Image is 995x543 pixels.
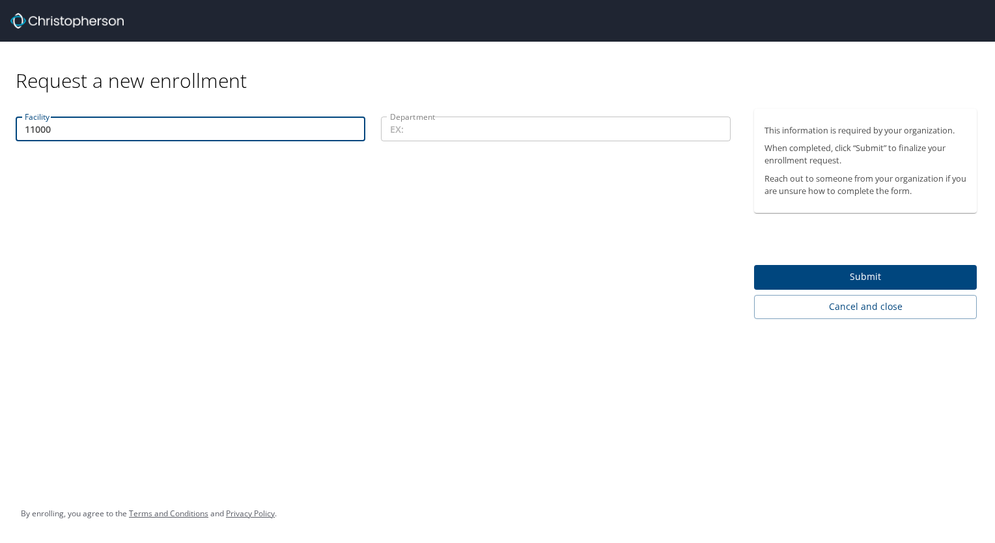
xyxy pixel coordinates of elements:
[764,173,966,197] p: Reach out to someone from your organization if you are unsure how to complete the form.
[764,299,966,315] span: Cancel and close
[21,497,277,530] div: By enrolling, you agree to the and .
[226,508,275,519] a: Privacy Policy
[764,142,966,167] p: When completed, click “Submit” to finalize your enrollment request.
[16,42,987,93] div: Request a new enrollment
[764,269,966,285] span: Submit
[764,124,966,137] p: This information is required by your organization.
[754,295,977,319] button: Cancel and close
[754,265,977,290] button: Submit
[10,13,124,29] img: cbt logo
[129,508,208,519] a: Terms and Conditions
[381,117,731,141] input: EX:
[16,117,365,141] input: EX:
